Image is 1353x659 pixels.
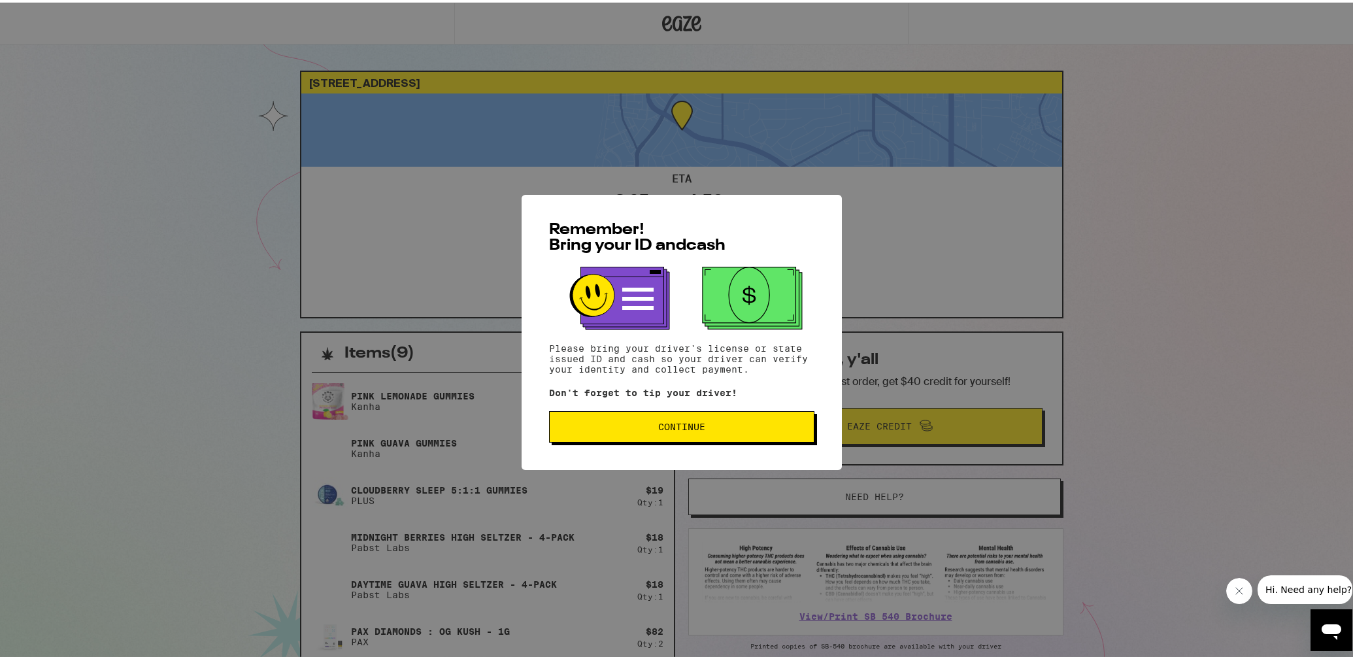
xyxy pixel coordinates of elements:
[549,409,814,440] button: Continue
[549,385,814,396] p: Don't forget to tip your driver!
[1226,575,1252,601] iframe: Close message
[549,220,726,251] span: Remember! Bring your ID and cash
[1258,573,1352,601] iframe: Message from company
[549,341,814,372] p: Please bring your driver's license or state issued ID and cash so your driver can verify your ide...
[658,420,705,429] span: Continue
[1311,607,1352,649] iframe: Button to launch messaging window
